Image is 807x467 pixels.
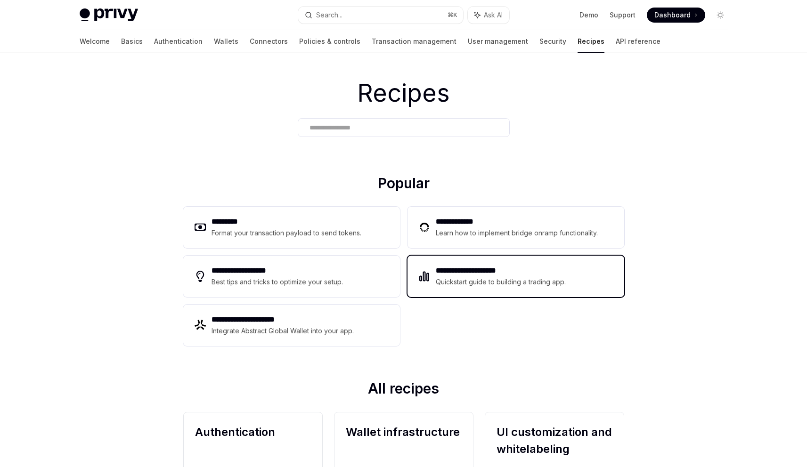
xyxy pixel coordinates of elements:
[183,175,624,195] h2: Popular
[408,207,624,248] a: **** **** ***Learn how to implement bridge onramp functionality.
[468,7,509,24] button: Ask AI
[250,30,288,53] a: Connectors
[183,380,624,401] h2: All recipes
[647,8,705,23] a: Dashboard
[212,325,355,337] div: Integrate Abstract Global Wallet into your app.
[214,30,238,53] a: Wallets
[212,227,362,239] div: Format your transaction payload to send tokens.
[468,30,528,53] a: User management
[346,424,462,458] h2: Wallet infrastructure
[299,30,360,53] a: Policies & controls
[579,10,598,20] a: Demo
[610,10,636,20] a: Support
[578,30,604,53] a: Recipes
[316,9,342,21] div: Search...
[713,8,728,23] button: Toggle dark mode
[616,30,660,53] a: API reference
[448,11,457,19] span: ⌘ K
[195,424,311,458] h2: Authentication
[154,30,203,53] a: Authentication
[654,10,691,20] span: Dashboard
[121,30,143,53] a: Basics
[212,276,344,288] div: Best tips and tricks to optimize your setup.
[183,207,400,248] a: **** ****Format your transaction payload to send tokens.
[372,30,456,53] a: Transaction management
[298,7,463,24] button: Search...⌘K
[436,227,601,239] div: Learn how to implement bridge onramp functionality.
[484,10,503,20] span: Ask AI
[80,8,138,22] img: light logo
[497,424,612,458] h2: UI customization and whitelabeling
[436,276,566,288] div: Quickstart guide to building a trading app.
[80,30,110,53] a: Welcome
[539,30,566,53] a: Security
